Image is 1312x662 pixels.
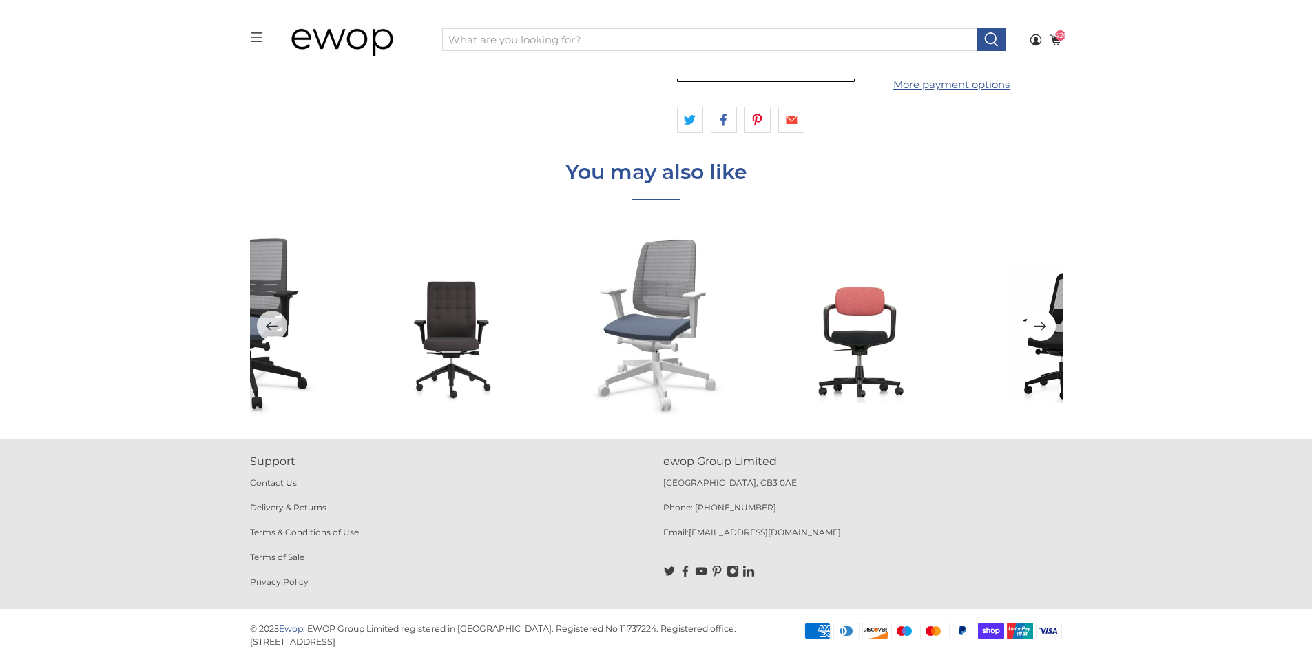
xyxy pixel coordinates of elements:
[250,552,304,562] a: Terms of Sale
[1055,30,1065,41] span: 1420
[689,527,841,537] a: [EMAIL_ADDRESS][DOMAIN_NAME]
[663,453,1063,470] p: ewop Group Limited
[1025,311,1056,341] button: Next
[250,577,309,587] a: Privacy Policy
[250,453,649,470] p: Support
[1049,34,1061,46] a: 1420
[257,311,287,341] button: Previous
[250,477,297,488] a: Contact Us
[565,161,747,184] h4: You may also like
[863,77,1041,93] a: More payment options
[250,502,326,513] a: Delivery & Returns
[663,477,1063,501] p: [GEOGRAPHIC_DATA], CB3 0AE
[250,623,305,634] p: © 2025 .
[663,526,1063,551] p: Email:
[442,28,978,52] input: What are you looking for?
[279,623,303,634] a: Ewop
[250,527,359,537] a: Terms & Conditions of Use
[250,623,736,647] p: EWOP Group Limited registered in [GEOGRAPHIC_DATA]. Registered No 11737224. Registered office: [S...
[663,501,1063,526] p: Phone: [PHONE_NUMBER]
